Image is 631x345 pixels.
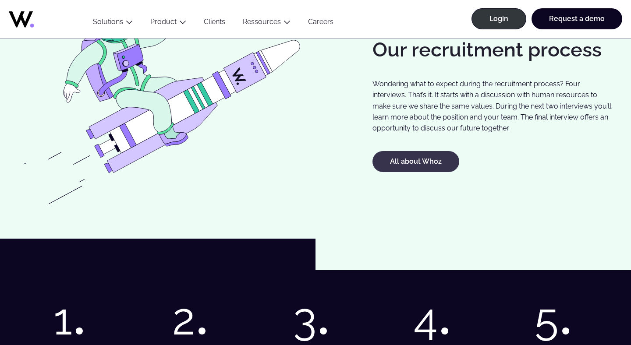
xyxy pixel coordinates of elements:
[501,302,602,337] p: 5
[573,287,619,333] iframe: Chatbot
[84,18,142,29] button: Solutions
[471,8,526,29] a: Login
[243,18,281,26] a: Ressources
[299,18,342,29] a: Careers
[380,302,481,337] p: 4
[138,302,239,337] p: 2
[372,151,459,172] a: All about Whoz
[18,302,118,337] p: 1
[142,18,195,29] button: Product
[150,18,177,26] a: Product
[259,302,360,337] p: 3
[234,18,299,29] button: Ressources
[372,78,613,134] p: Wondering what to expect during the recruitment process? Four interviews. That’s it. It starts wi...
[372,39,613,61] h2: Our recruitment process
[195,18,234,29] a: Clients
[532,8,622,29] a: Request a demo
